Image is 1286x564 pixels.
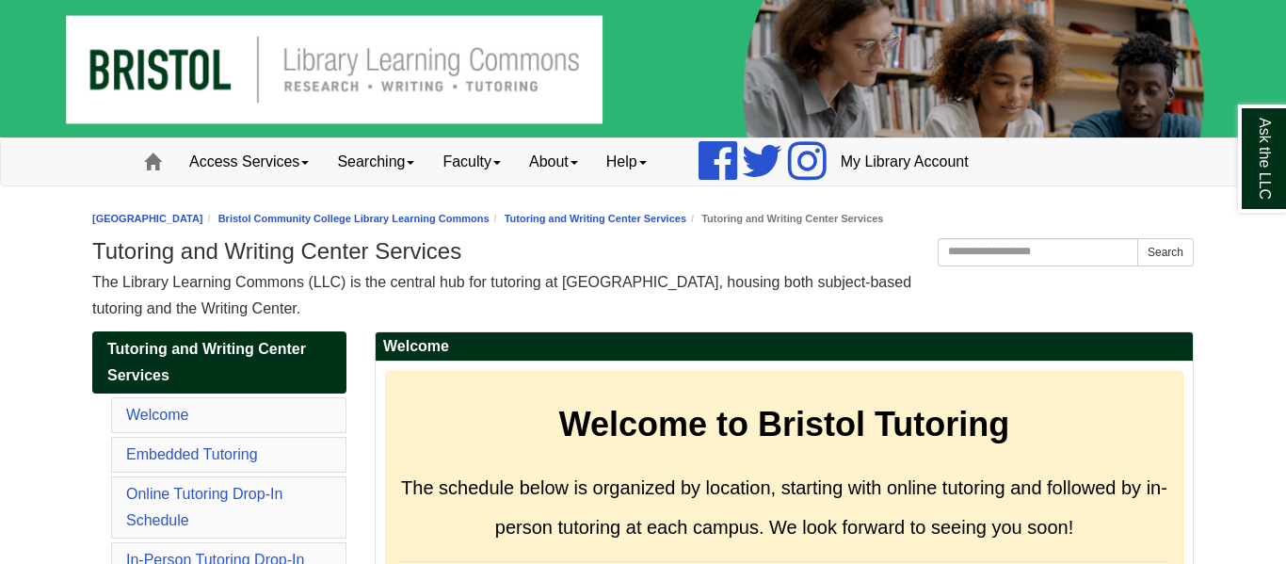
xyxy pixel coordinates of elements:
a: Tutoring and Writing Center Services [92,331,346,394]
nav: breadcrumb [92,210,1194,228]
a: Access Services [175,138,323,185]
h1: Tutoring and Writing Center Services [92,238,1194,265]
a: Help [592,138,661,185]
button: Search [1137,238,1194,266]
a: My Library Account [827,138,983,185]
a: Online Tutoring Drop-In Schedule [126,486,282,528]
a: Welcome [126,407,188,423]
strong: Welcome to Bristol Tutoring [559,405,1010,443]
h2: Welcome [376,332,1193,362]
span: The Library Learning Commons (LLC) is the central hub for tutoring at [GEOGRAPHIC_DATA], housing ... [92,274,911,316]
a: Bristol Community College Library Learning Commons [218,213,490,224]
a: Tutoring and Writing Center Services [505,213,686,224]
a: Embedded Tutoring [126,446,258,462]
li: Tutoring and Writing Center Services [686,210,883,228]
a: [GEOGRAPHIC_DATA] [92,213,203,224]
a: Faculty [428,138,515,185]
span: The schedule below is organized by location, starting with online tutoring and followed by in-per... [401,477,1167,538]
a: Searching [323,138,428,185]
a: About [515,138,592,185]
span: Tutoring and Writing Center Services [107,341,306,383]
